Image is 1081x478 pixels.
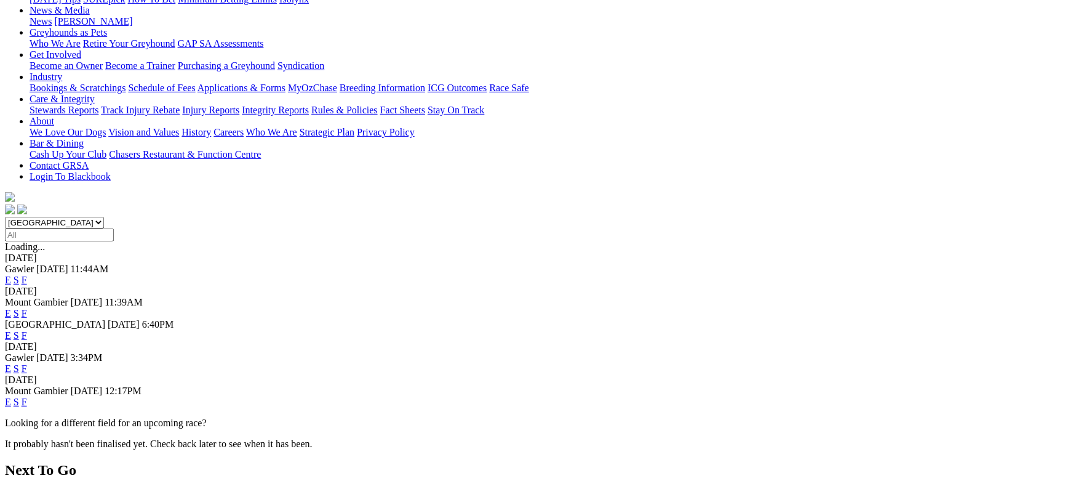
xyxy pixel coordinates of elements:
[101,105,180,115] a: Track Injury Rebate
[30,60,1076,71] div: Get Involved
[105,297,143,307] span: 11:39AM
[5,439,313,449] partial: It probably hasn't been finalised yet. Check back later to see when it has been.
[30,149,106,160] a: Cash Up Your Club
[197,83,285,93] a: Applications & Forms
[5,397,11,407] a: E
[109,149,261,160] a: Chasers Restaurant & Function Centre
[83,38,175,49] a: Retire Your Greyhound
[71,352,103,363] span: 3:34PM
[30,105,1076,116] div: Care & Integrity
[5,386,68,396] span: Mount Gambier
[5,330,11,341] a: E
[71,386,103,396] span: [DATE]
[22,330,27,341] a: F
[30,60,103,71] a: Become an Owner
[71,297,103,307] span: [DATE]
[30,94,95,104] a: Care & Integrity
[242,105,309,115] a: Integrity Reports
[30,171,111,182] a: Login To Blackbook
[30,149,1076,160] div: Bar & Dining
[30,38,1076,49] div: Greyhounds as Pets
[105,386,142,396] span: 12:17PM
[22,397,27,407] a: F
[246,127,297,137] a: Who We Are
[30,38,81,49] a: Who We Are
[5,341,1076,352] div: [DATE]
[288,83,337,93] a: MyOzChase
[14,330,19,341] a: S
[30,83,126,93] a: Bookings & Scratchings
[30,127,1076,138] div: About
[30,27,107,38] a: Greyhounds as Pets
[30,5,90,15] a: News & Media
[142,319,174,330] span: 6:40PM
[30,105,98,115] a: Stewards Reports
[178,60,275,71] a: Purchasing a Greyhound
[5,308,11,318] a: E
[22,275,27,285] a: F
[5,319,105,330] span: [GEOGRAPHIC_DATA]
[108,127,179,137] a: Vision and Values
[30,49,81,60] a: Get Involved
[14,363,19,374] a: S
[213,127,244,137] a: Careers
[340,83,425,93] a: Breeding Information
[36,352,68,363] span: [DATE]
[22,308,27,318] a: F
[22,363,27,374] a: F
[30,16,52,26] a: News
[380,105,425,115] a: Fact Sheets
[30,127,106,137] a: We Love Our Dogs
[108,319,140,330] span: [DATE]
[357,127,415,137] a: Privacy Policy
[30,116,54,126] a: About
[17,205,27,214] img: twitter.svg
[54,16,132,26] a: [PERSON_NAME]
[5,253,1076,264] div: [DATE]
[428,83,487,93] a: ICG Outcomes
[277,60,324,71] a: Syndication
[181,127,211,137] a: History
[14,275,19,285] a: S
[5,418,1076,429] p: Looking for a different field for an upcoming race?
[178,38,264,49] a: GAP SA Assessments
[182,105,239,115] a: Injury Reports
[428,105,484,115] a: Stay On Track
[5,229,114,241] input: Select date
[5,363,11,374] a: E
[30,138,84,148] a: Bar & Dining
[14,308,19,318] a: S
[128,83,195,93] a: Schedule of Fees
[5,241,45,252] span: Loading...
[30,160,89,171] a: Contact GRSA
[5,275,11,285] a: E
[30,16,1076,27] div: News & Media
[30,83,1076,94] div: Industry
[5,375,1076,386] div: [DATE]
[311,105,378,115] a: Rules & Policies
[71,264,109,274] span: 11:44AM
[30,71,62,82] a: Industry
[14,397,19,407] a: S
[5,286,1076,297] div: [DATE]
[5,205,15,214] img: facebook.svg
[36,264,68,274] span: [DATE]
[5,192,15,202] img: logo-grsa-white.png
[300,127,354,137] a: Strategic Plan
[105,60,175,71] a: Become a Trainer
[5,297,68,307] span: Mount Gambier
[5,264,34,274] span: Gawler
[489,83,529,93] a: Race Safe
[5,352,34,363] span: Gawler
